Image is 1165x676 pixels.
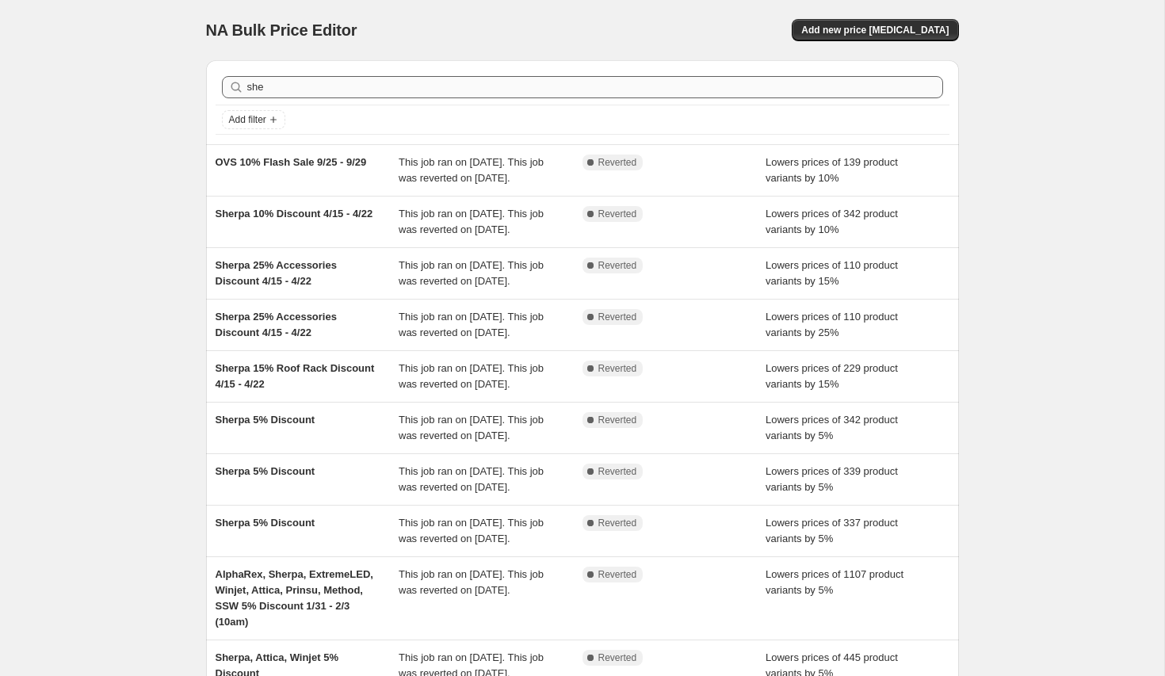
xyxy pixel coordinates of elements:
[598,517,637,529] span: Reverted
[399,414,544,441] span: This job ran on [DATE]. This job was reverted on [DATE].
[766,156,898,184] span: Lowers prices of 139 product variants by 10%
[222,110,285,129] button: Add filter
[598,651,637,664] span: Reverted
[766,517,898,544] span: Lowers prices of 337 product variants by 5%
[216,414,315,426] span: Sherpa 5% Discount
[216,156,367,168] span: OVS 10% Flash Sale 9/25 - 9/29
[399,465,544,493] span: This job ran on [DATE]. This job was reverted on [DATE].
[766,465,898,493] span: Lowers prices of 339 product variants by 5%
[399,156,544,184] span: This job ran on [DATE]. This job was reverted on [DATE].
[399,311,544,338] span: This job ran on [DATE]. This job was reverted on [DATE].
[216,208,373,220] span: Sherpa 10% Discount 4/15 - 4/22
[399,517,544,544] span: This job ran on [DATE]. This job was reverted on [DATE].
[598,362,637,375] span: Reverted
[792,19,958,41] button: Add new price [MEDICAL_DATA]
[766,414,898,441] span: Lowers prices of 342 product variants by 5%
[216,568,373,628] span: AlphaRex, Sherpa, ExtremeLED, Winjet, Attica, Prinsu, Method, SSW 5% Discount 1/31 - 2/3 (10am)
[216,311,337,338] span: Sherpa 25% Accessories Discount 4/15 - 4/22
[229,113,266,126] span: Add filter
[598,465,637,478] span: Reverted
[216,259,337,287] span: Sherpa 25% Accessories Discount 4/15 - 4/22
[766,568,903,596] span: Lowers prices of 1107 product variants by 5%
[399,568,544,596] span: This job ran on [DATE]. This job was reverted on [DATE].
[801,24,949,36] span: Add new price [MEDICAL_DATA]
[766,362,898,390] span: Lowers prices of 229 product variants by 15%
[766,208,898,235] span: Lowers prices of 342 product variants by 10%
[216,362,375,390] span: Sherpa 15% Roof Rack Discount 4/15 - 4/22
[206,21,357,39] span: NA Bulk Price Editor
[399,208,544,235] span: This job ran on [DATE]. This job was reverted on [DATE].
[216,465,315,477] span: Sherpa 5% Discount
[766,259,898,287] span: Lowers prices of 110 product variants by 15%
[766,311,898,338] span: Lowers prices of 110 product variants by 25%
[399,259,544,287] span: This job ran on [DATE]. This job was reverted on [DATE].
[598,208,637,220] span: Reverted
[598,259,637,272] span: Reverted
[598,156,637,169] span: Reverted
[598,568,637,581] span: Reverted
[598,414,637,426] span: Reverted
[598,311,637,323] span: Reverted
[216,517,315,529] span: Sherpa 5% Discount
[399,362,544,390] span: This job ran on [DATE]. This job was reverted on [DATE].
